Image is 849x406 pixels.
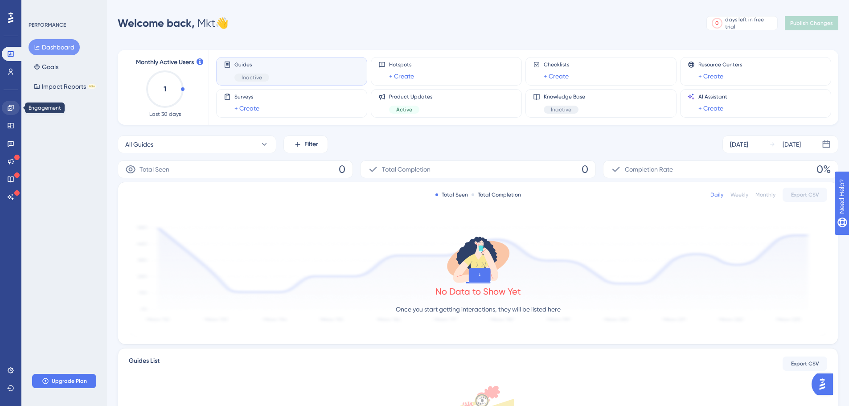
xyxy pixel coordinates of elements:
span: Export CSV [791,360,819,367]
span: Last 30 days [149,111,181,118]
span: Checklists [544,61,569,68]
text: 1 [164,85,166,93]
span: 0 [339,162,345,176]
span: 0 [582,162,588,176]
div: No Data to Show Yet [435,285,521,298]
span: Active [396,106,412,113]
iframe: UserGuiding AI Assistant Launcher [812,371,838,398]
span: Knowledge Base [544,93,585,100]
span: Total Seen [139,164,169,175]
span: Completion Rate [625,164,673,175]
div: 0 [715,20,719,27]
span: Publish Changes [790,20,833,27]
button: Export CSV [783,357,827,371]
button: Dashboard [29,39,80,55]
button: Export CSV [783,188,827,202]
button: Impact ReportsBETA [29,78,101,94]
a: + Create [234,103,259,114]
div: [DATE] [783,139,801,150]
div: Total Seen [435,191,468,198]
span: Filter [304,139,318,150]
button: Filter [283,135,328,153]
button: Publish Changes [785,16,838,30]
span: Surveys [234,93,259,100]
span: Welcome back, [118,16,195,29]
div: days left in free trial [725,16,775,30]
span: Inactive [242,74,262,81]
span: Inactive [551,106,571,113]
div: [DATE] [730,139,748,150]
span: All Guides [125,139,153,150]
a: + Create [544,71,569,82]
a: + Create [389,71,414,82]
span: Guides List [129,356,160,372]
span: 0% [816,162,831,176]
span: Guides [234,61,269,68]
div: PERFORMANCE [29,21,66,29]
div: Weekly [730,191,748,198]
a: + Create [698,103,723,114]
span: Total Completion [382,164,431,175]
div: BETA [88,84,96,89]
span: Export CSV [791,191,819,198]
button: All Guides [118,135,276,153]
span: Monthly Active Users [136,57,194,68]
span: Hotspots [389,61,414,68]
span: AI Assistant [698,93,727,100]
span: Product Updates [389,93,432,100]
a: + Create [698,71,723,82]
span: Upgrade Plan [52,377,87,385]
span: Need Help? [21,2,56,13]
p: Once you start getting interactions, they will be listed here [396,304,561,315]
button: Goals [29,59,64,75]
div: Daily [710,191,723,198]
button: Upgrade Plan [32,374,96,388]
span: Resource Centers [698,61,742,68]
div: Total Completion [472,191,521,198]
div: Monthly [755,191,775,198]
div: Mkt 👋 [118,16,229,30]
